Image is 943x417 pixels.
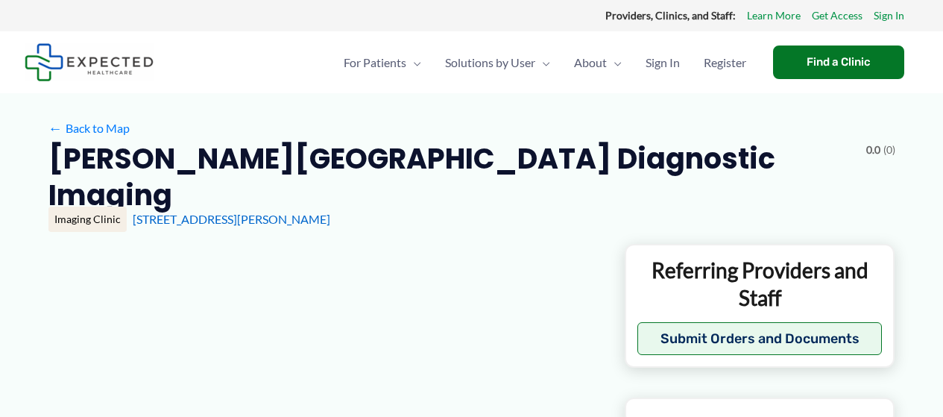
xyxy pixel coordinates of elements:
span: 0.0 [866,140,880,160]
span: (0) [883,140,895,160]
button: Submit Orders and Documents [637,322,883,355]
a: Sign In [874,6,904,25]
span: For Patients [344,37,406,89]
span: Menu Toggle [406,37,421,89]
nav: Primary Site Navigation [332,37,758,89]
span: Menu Toggle [535,37,550,89]
a: Find a Clinic [773,46,904,79]
span: Sign In [646,37,680,89]
span: Solutions by User [445,37,535,89]
span: About [574,37,607,89]
a: ←Back to Map [48,117,130,139]
span: Register [704,37,746,89]
a: Learn More [747,6,801,25]
a: Solutions by UserMenu Toggle [433,37,562,89]
span: ← [48,121,63,135]
a: Sign In [634,37,692,89]
span: Menu Toggle [607,37,622,89]
h2: [PERSON_NAME][GEOGRAPHIC_DATA] Diagnostic Imaging [48,140,854,214]
a: For PatientsMenu Toggle [332,37,433,89]
a: Get Access [812,6,862,25]
a: [STREET_ADDRESS][PERSON_NAME] [133,212,330,226]
a: Register [692,37,758,89]
div: Imaging Clinic [48,207,127,232]
strong: Providers, Clinics, and Staff: [605,9,736,22]
a: AboutMenu Toggle [562,37,634,89]
img: Expected Healthcare Logo - side, dark font, small [25,43,154,81]
p: Referring Providers and Staff [637,257,883,311]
